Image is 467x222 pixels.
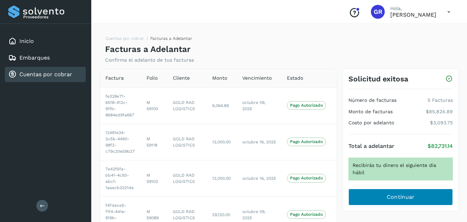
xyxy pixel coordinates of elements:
[150,36,192,41] span: Facturas a Adelantar
[105,57,194,63] p: Confirma el adelanto de tus facturas
[167,87,207,124] td: GOLD RAD LOGISTICS
[100,160,141,196] td: 7e42f5fa-bb41-4c93-abcf-1aaecb3321de
[290,103,323,108] p: Pago Autorizado
[428,143,453,149] p: $82,731.14
[430,120,453,126] p: $3,093.75
[105,44,190,54] h4: Facturas a Adelantar
[212,212,230,217] span: 29,120.00
[212,74,227,82] span: Monto
[141,160,167,196] td: M 59103
[390,6,436,11] p: Hola,
[19,71,72,78] a: Cuentas por cobrar
[242,176,276,181] span: octubre 16, 2025
[348,97,396,103] h4: Número de facturas
[167,124,207,160] td: GOLD RAD LOGISTICS
[100,124,141,160] td: 12491e34-2c5b-4490-98f2-c79c20e59b27
[387,193,415,201] span: Continuar
[105,74,124,82] span: Factura
[5,34,86,49] div: Inicio
[242,74,272,82] span: Vencimiento
[348,74,408,83] h3: Solicitud exitosa
[290,176,323,180] p: Pago Autorizado
[348,120,394,126] h4: Costo por adelanto
[428,97,453,103] p: 5 Facturas
[242,100,265,111] span: octubre 09, 2025
[100,87,141,124] td: fe328e71-65f8-412c-91fb-8684ed9fa667
[348,109,393,115] h4: Monto de facturas
[390,11,436,18] p: GILBERTO RODRIGUEZ ARANDA
[173,74,190,82] span: Cliente
[212,176,231,181] span: 13,000.00
[105,35,192,44] nav: breadcrumb
[287,74,303,82] span: Estado
[426,109,453,115] p: $85,824.89
[290,212,323,217] p: Pago Autorizado
[290,139,323,144] p: Pago Autorizado
[348,143,394,149] h4: Total a adelantar
[147,74,158,82] span: Folio
[105,36,144,41] a: Cuentas por cobrar
[348,158,453,180] div: Recibirás tu dinero el siguiente día hábil
[5,50,86,65] div: Embarques
[212,103,229,108] span: 6,064.89
[5,67,86,82] div: Cuentas por cobrar
[212,140,231,144] span: 13,000.00
[19,38,34,44] a: Inicio
[242,140,276,144] span: octubre 16, 2025
[167,160,207,196] td: GOLD RAD LOGISTICS
[19,54,50,61] a: Embarques
[242,209,265,220] span: octubre 09, 2025
[141,124,167,160] td: M 59118
[23,15,83,19] p: Proveedores
[141,87,167,124] td: M 59100
[348,189,453,205] button: Continuar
